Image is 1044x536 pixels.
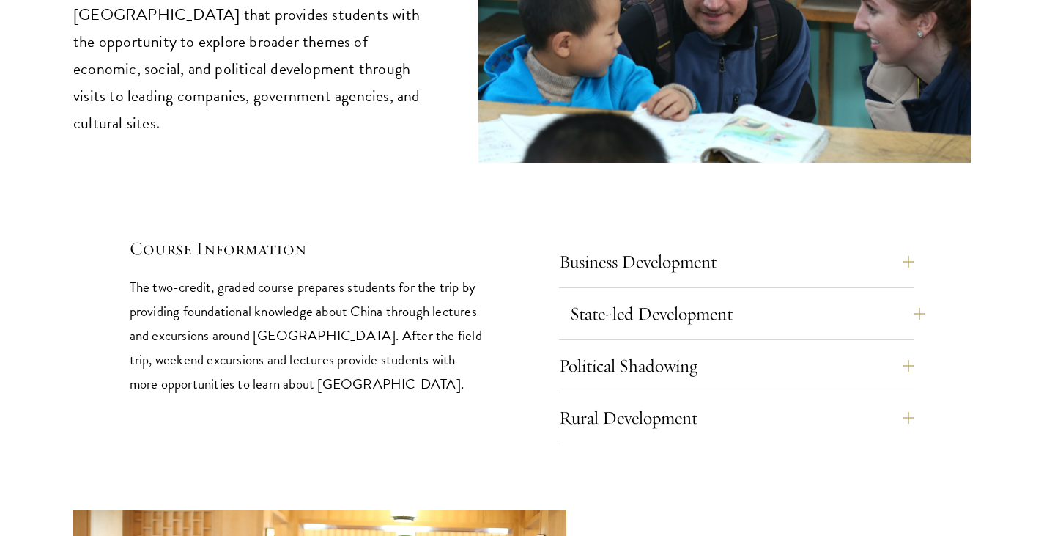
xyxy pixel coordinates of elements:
[130,275,486,396] p: The two-credit, graded course prepares students for the trip by providing foundational knowledge ...
[570,296,926,331] button: State-led Development
[559,400,915,436] button: Rural Development
[559,348,915,383] button: Political Shadowing
[130,236,486,261] h5: Course Information
[559,244,915,279] button: Business Development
